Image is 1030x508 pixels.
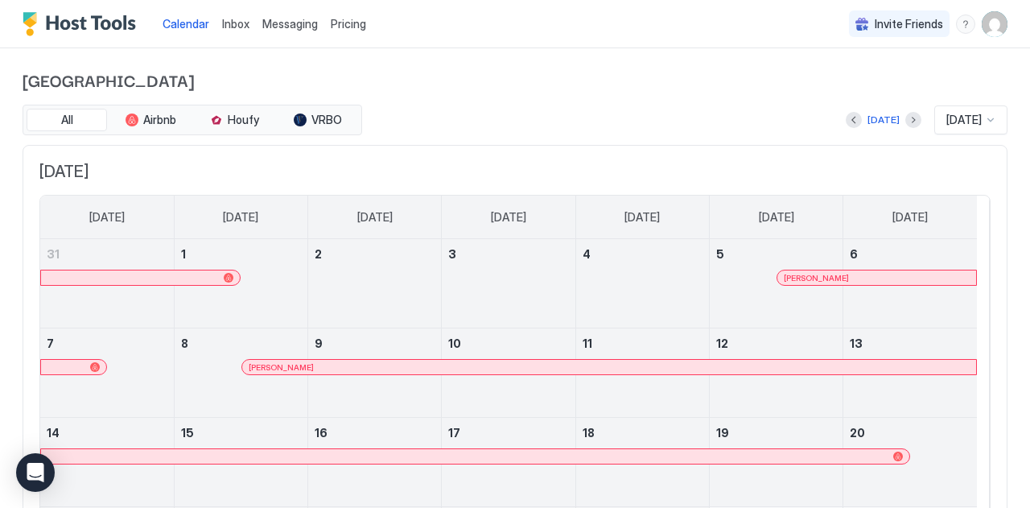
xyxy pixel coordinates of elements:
a: September 11, 2025 [576,328,709,358]
span: Calendar [163,17,209,31]
span: VRBO [311,113,342,127]
a: September 15, 2025 [175,418,307,448]
span: [DATE] [892,210,928,225]
span: 9 [315,337,323,350]
a: Messaging [262,15,318,32]
a: September 2, 2025 [308,239,441,269]
span: [DATE] [946,113,982,127]
td: September 12, 2025 [709,328,843,418]
button: Airbnb [110,109,191,131]
span: 15 [181,426,194,440]
a: Monday [207,196,274,239]
span: 31 [47,247,60,261]
td: September 17, 2025 [442,418,575,507]
span: 16 [315,426,328,440]
a: September 6, 2025 [843,239,977,269]
button: [DATE] [865,110,902,130]
a: Wednesday [475,196,542,239]
a: September 14, 2025 [40,418,174,448]
span: Pricing [331,17,366,31]
span: [DATE] [491,210,526,225]
span: [DATE] [89,210,125,225]
td: September 5, 2025 [709,239,843,328]
span: 19 [716,426,729,440]
td: September 10, 2025 [442,328,575,418]
div: [PERSON_NAME] [784,273,970,283]
span: [PERSON_NAME] [784,273,849,283]
span: 13 [850,337,863,350]
td: September 7, 2025 [40,328,174,418]
a: Inbox [222,15,249,32]
div: Host Tools Logo [23,12,143,36]
button: All [27,109,107,131]
a: Friday [743,196,810,239]
a: September 18, 2025 [576,418,709,448]
td: September 11, 2025 [575,328,709,418]
td: September 3, 2025 [442,239,575,328]
span: [DATE] [223,210,258,225]
a: September 4, 2025 [576,239,709,269]
td: September 20, 2025 [843,418,977,507]
span: [DATE] [624,210,660,225]
span: 7 [47,337,54,350]
span: [PERSON_NAME] [249,362,314,373]
a: September 8, 2025 [175,328,307,358]
span: Houfy [228,113,259,127]
span: [DATE] [357,210,393,225]
div: Open Intercom Messenger [16,453,55,492]
button: VRBO [278,109,358,131]
div: tab-group [23,105,362,135]
button: Houfy [194,109,274,131]
span: 8 [181,337,188,350]
div: User profile [982,11,1007,37]
span: 3 [448,247,456,261]
span: Invite Friends [875,17,943,31]
td: September 15, 2025 [174,418,307,507]
a: Thursday [608,196,676,239]
td: September 6, 2025 [843,239,977,328]
a: September 5, 2025 [710,239,843,269]
td: September 13, 2025 [843,328,977,418]
button: Previous month [846,112,862,128]
span: 12 [716,337,728,350]
a: September 19, 2025 [710,418,843,448]
a: September 1, 2025 [175,239,307,269]
td: September 14, 2025 [40,418,174,507]
td: September 16, 2025 [308,418,442,507]
td: September 2, 2025 [308,239,442,328]
a: September 3, 2025 [442,239,575,269]
span: 1 [181,247,186,261]
td: August 31, 2025 [40,239,174,328]
span: 18 [583,426,595,440]
div: menu [956,14,975,34]
td: September 4, 2025 [575,239,709,328]
div: [DATE] [867,113,900,127]
span: 6 [850,247,858,261]
span: 20 [850,426,865,440]
a: September 20, 2025 [843,418,977,448]
span: 11 [583,337,592,350]
span: Inbox [222,17,249,31]
span: All [61,113,73,127]
a: September 12, 2025 [710,328,843,358]
span: [DATE] [759,210,794,225]
a: September 9, 2025 [308,328,441,358]
span: 10 [448,337,461,350]
span: 2 [315,247,322,261]
a: Calendar [163,15,209,32]
a: September 13, 2025 [843,328,977,358]
a: September 17, 2025 [442,418,575,448]
td: September 18, 2025 [575,418,709,507]
td: September 8, 2025 [174,328,307,418]
span: 5 [716,247,724,261]
a: August 31, 2025 [40,239,174,269]
span: Airbnb [143,113,176,127]
span: 4 [583,247,591,261]
a: Sunday [73,196,141,239]
td: September 19, 2025 [709,418,843,507]
a: September 16, 2025 [308,418,441,448]
span: Messaging [262,17,318,31]
div: [PERSON_NAME] [249,362,970,373]
span: 14 [47,426,60,440]
td: September 1, 2025 [174,239,307,328]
